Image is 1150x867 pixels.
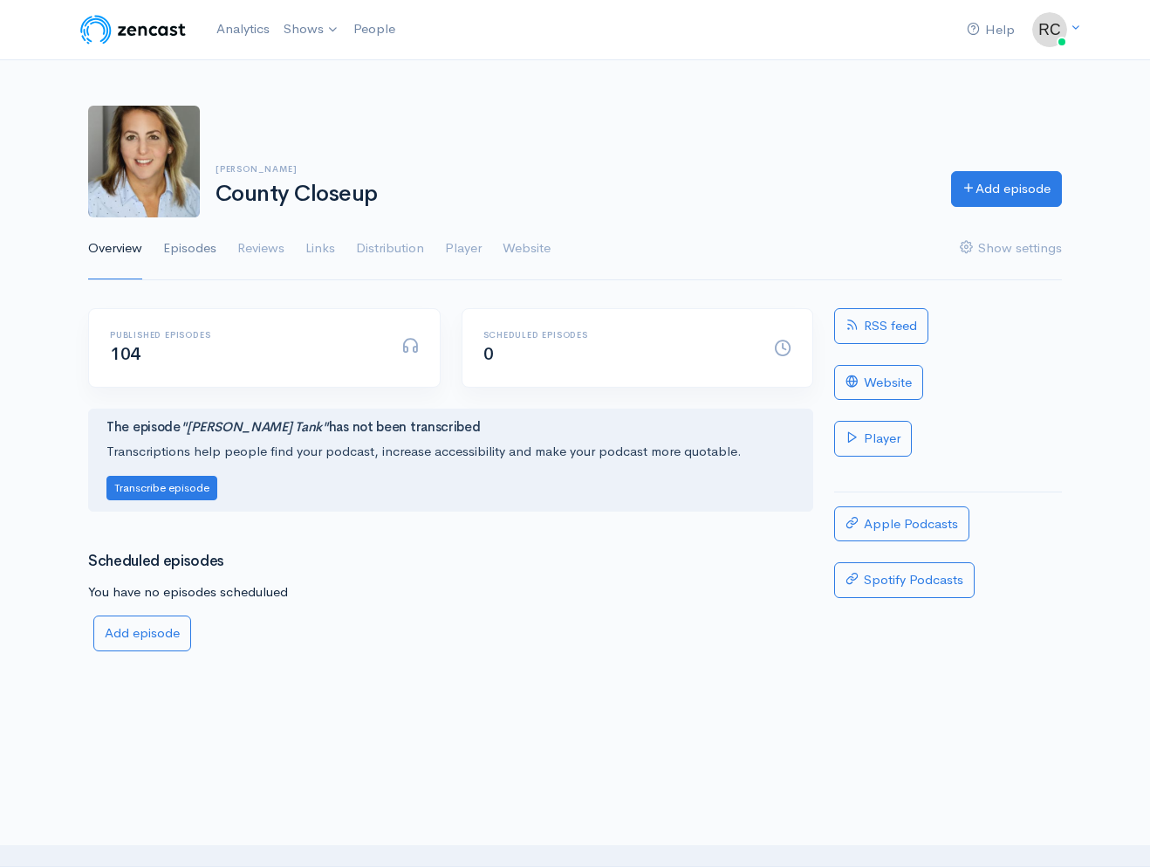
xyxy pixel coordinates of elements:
[960,11,1022,49] a: Help
[88,582,813,602] p: You have no episodes schedulued
[163,217,216,280] a: Episodes
[216,182,930,207] h1: County Closeup
[483,330,754,340] h6: Scheduled episodes
[209,10,277,48] a: Analytics
[356,217,424,280] a: Distribution
[483,343,494,365] span: 0
[106,476,217,501] button: Transcribe episode
[834,308,928,344] a: RSS feed
[93,616,191,651] a: Add episode
[346,10,402,48] a: People
[834,421,912,457] a: Player
[237,217,284,280] a: Reviews
[834,365,923,401] a: Website
[110,343,140,365] span: 104
[78,12,188,47] img: ZenCast Logo
[106,442,795,462] p: Transcriptions help people find your podcast, increase accessibility and make your podcast more q...
[181,418,329,435] i: "[PERSON_NAME] Tank"
[106,478,217,495] a: Transcribe episode
[1032,12,1067,47] img: ...
[834,506,969,542] a: Apple Podcasts
[106,420,795,435] h4: The episode has not been transcribed
[503,217,551,280] a: Website
[216,164,930,174] h6: [PERSON_NAME]
[88,217,142,280] a: Overview
[110,330,380,340] h6: Published episodes
[88,554,813,570] h3: Scheduled episodes
[951,171,1062,207] a: Add episode
[445,217,482,280] a: Player
[305,217,335,280] a: Links
[834,562,975,598] a: Spotify Podcasts
[960,217,1062,280] a: Show settings
[277,10,346,49] a: Shows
